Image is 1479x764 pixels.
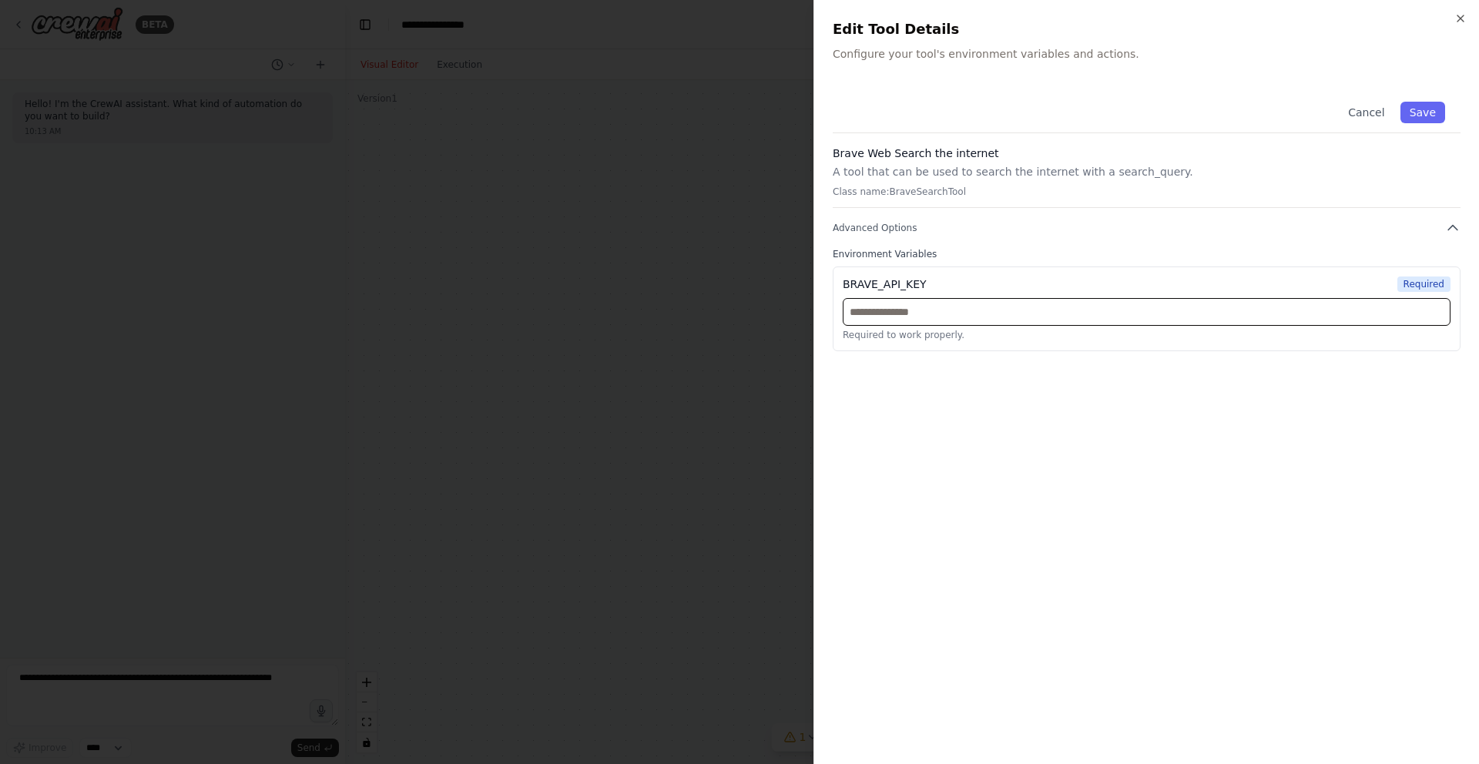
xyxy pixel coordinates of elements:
div: BRAVE_API_KEY [843,276,927,292]
label: Environment Variables [833,248,1461,260]
span: Required [1397,276,1450,292]
p: Configure your tool's environment variables and actions. [833,46,1461,62]
button: Save [1400,102,1445,123]
button: Advanced Options [833,220,1461,236]
span: Advanced Options [833,222,917,234]
h3: Brave Web Search the internet [833,146,1461,161]
p: A tool that can be used to search the internet with a search_query. [833,164,1461,179]
h2: Edit Tool Details [833,18,1461,40]
p: Required to work properly. [843,329,1450,341]
p: Class name: BraveSearchTool [833,186,1461,198]
button: Cancel [1339,102,1393,123]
